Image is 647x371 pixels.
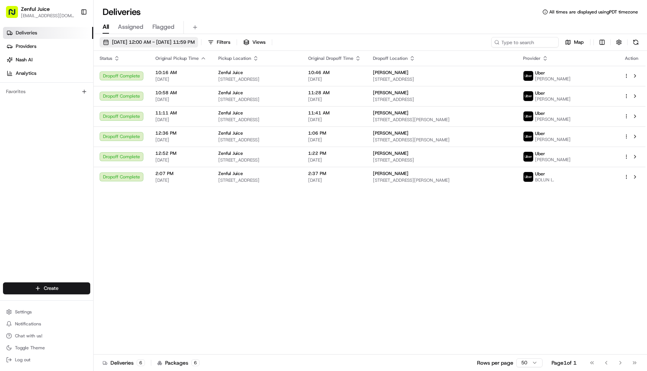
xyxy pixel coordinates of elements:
[308,171,361,177] span: 2:37 PM
[373,171,408,177] span: [PERSON_NAME]
[127,74,136,83] button: Start new chat
[308,110,361,116] span: 11:41 AM
[155,157,206,163] span: [DATE]
[15,345,45,351] span: Toggle Theme
[523,132,533,141] img: uber-new-logo.jpeg
[373,150,408,156] span: [PERSON_NAME]
[535,110,545,116] span: Uber
[523,172,533,182] img: uber-new-logo.jpeg
[218,110,243,116] span: Zenful Juice
[535,131,545,137] span: Uber
[252,39,265,46] span: Views
[7,30,136,42] p: Welcome 👋
[373,90,408,96] span: [PERSON_NAME]
[535,151,545,157] span: Uber
[25,71,123,79] div: Start new chat
[574,39,584,46] span: Map
[308,130,361,136] span: 1:06 PM
[155,130,206,136] span: 12:36 PM
[373,130,408,136] span: [PERSON_NAME]
[218,171,243,177] span: Zenful Juice
[16,70,36,77] span: Analytics
[218,76,296,82] span: [STREET_ADDRESS]
[7,71,21,85] img: 1736555255976-a54dd68f-1ca7-489b-9aae-adbdc363a1c4
[523,55,541,61] span: Provider
[137,359,145,366] div: 6
[204,37,234,47] button: Filters
[218,117,296,123] span: [STREET_ADDRESS]
[3,54,93,66] a: Nash AI
[155,76,206,82] span: [DATE]
[16,30,37,36] span: Deliveries
[535,177,554,183] span: BOLUN L.
[53,126,91,132] a: Powered byPylon
[631,37,641,47] button: Refresh
[157,359,200,367] div: Packages
[373,137,511,143] span: [STREET_ADDRESS][PERSON_NAME]
[19,48,124,56] input: Clear
[308,90,361,96] span: 11:28 AM
[373,117,511,123] span: [STREET_ADDRESS][PERSON_NAME]
[155,55,199,61] span: Original Pickup Time
[535,171,545,177] span: Uber
[523,152,533,162] img: uber-new-logo.jpeg
[3,86,90,98] div: Favorites
[3,331,90,341] button: Chat with us!
[218,90,243,96] span: Zenful Juice
[191,359,200,366] div: 6
[100,37,198,47] button: [DATE] 12:00 AM - [DATE] 11:59 PM
[218,157,296,163] span: [STREET_ADDRESS]
[523,111,533,121] img: uber-new-logo.jpeg
[155,70,206,76] span: 10:16 AM
[15,321,41,327] span: Notifications
[44,285,58,292] span: Create
[217,39,230,46] span: Filters
[523,71,533,81] img: uber-new-logo.jpeg
[3,27,93,39] a: Deliveries
[112,39,195,46] span: [DATE] 12:00 AM - [DATE] 11:59 PM
[218,150,243,156] span: Zenful Juice
[155,150,206,156] span: 12:52 PM
[552,359,577,367] div: Page 1 of 1
[21,13,75,19] span: [EMAIL_ADDRESS][DOMAIN_NAME]
[549,9,638,15] span: All times are displayed using PDT timezone
[308,76,361,82] span: [DATE]
[308,150,361,156] span: 1:22 PM
[21,5,50,13] button: Zenful Juice
[7,7,22,22] img: Nash
[308,157,361,163] span: [DATE]
[60,105,123,119] a: 💻API Documentation
[373,70,408,76] span: [PERSON_NAME]
[3,355,90,365] button: Log out
[535,76,571,82] span: [PERSON_NAME]
[103,6,141,18] h1: Deliveries
[308,55,353,61] span: Original Dropoff Time
[103,359,145,367] div: Deliveries
[373,110,408,116] span: [PERSON_NAME]
[25,79,95,85] div: We're available if you need us!
[155,110,206,116] span: 11:11 AM
[535,157,571,163] span: [PERSON_NAME]
[3,67,93,79] a: Analytics
[15,108,57,116] span: Knowledge Base
[75,127,91,132] span: Pylon
[535,70,545,76] span: Uber
[155,177,206,183] span: [DATE]
[373,76,511,82] span: [STREET_ADDRESS]
[535,137,571,142] span: [PERSON_NAME]
[624,55,640,61] div: Action
[535,116,571,122] span: [PERSON_NAME]
[308,137,361,143] span: [DATE]
[535,96,571,102] span: [PERSON_NAME]
[373,55,408,61] span: Dropoff Location
[218,177,296,183] span: [STREET_ADDRESS]
[373,157,511,163] span: [STREET_ADDRESS]
[373,96,511,102] span: [STREET_ADDRESS]
[100,55,112,61] span: Status
[308,177,361,183] span: [DATE]
[71,108,120,116] span: API Documentation
[218,70,243,76] span: Zenful Juice
[3,319,90,329] button: Notifications
[155,171,206,177] span: 2:07 PM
